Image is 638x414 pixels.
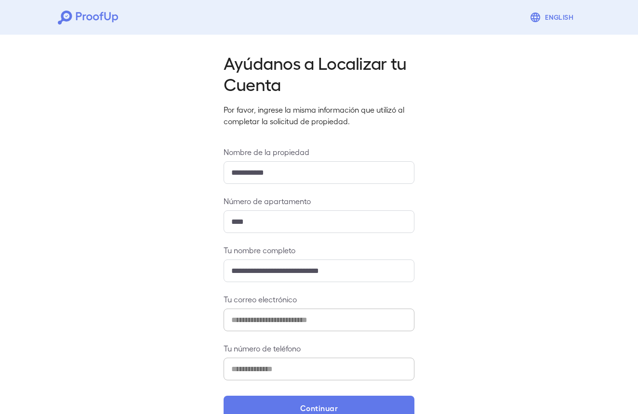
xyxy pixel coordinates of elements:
label: Tu correo electrónico [224,294,414,305]
button: English [526,8,580,27]
h2: Ayúdanos a Localizar tu Cuenta [224,52,414,94]
label: Tu número de teléfono [224,343,414,354]
label: Nombre de la propiedad [224,146,414,157]
label: Número de apartamento [224,195,414,207]
p: Por favor, ingrese la misma información que utilizó al completar la solicitud de propiedad. [224,104,414,127]
label: Tu nombre completo [224,245,414,256]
